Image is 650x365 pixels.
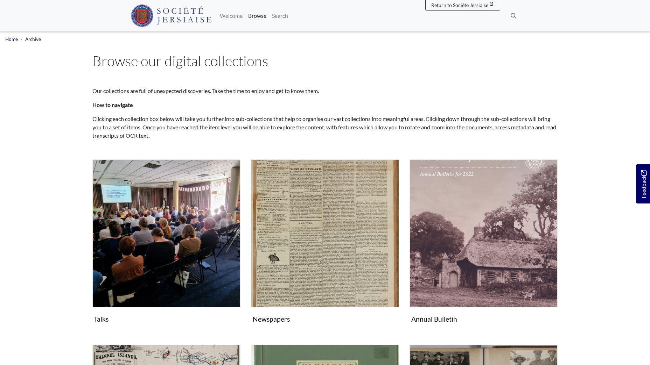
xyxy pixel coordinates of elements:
a: Welcome [217,9,245,23]
div: Subcollection [404,159,563,336]
img: Annual Bulletin [410,159,558,307]
a: Would you like to provide feedback? [636,164,650,203]
strong: How to navigate [92,101,133,108]
img: Société Jersiaise [131,5,212,27]
div: Subcollection [246,159,404,336]
a: Search [269,9,291,23]
span: Return to Société Jersiaise [431,2,488,8]
p: Our collections are full of unexpected discoveries. Take the time to enjoy and get to know them. [92,87,558,95]
p: Clicking each collection box below will take you further into sub-collections that help to organi... [92,115,558,140]
img: Newspapers [251,159,399,307]
a: Annual Bulletin Annual Bulletin [410,159,558,326]
h1: Browse our digital collections [92,52,558,69]
a: Newspapers Newspapers [251,159,399,326]
img: Talks [92,159,240,307]
a: Talks Talks [92,159,240,326]
span: Archive [25,36,41,42]
a: Home [5,36,18,42]
a: Browse [245,9,269,23]
div: Subcollection [87,159,246,336]
span: Feedback [639,170,648,198]
a: Société Jersiaise logo [131,3,212,29]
